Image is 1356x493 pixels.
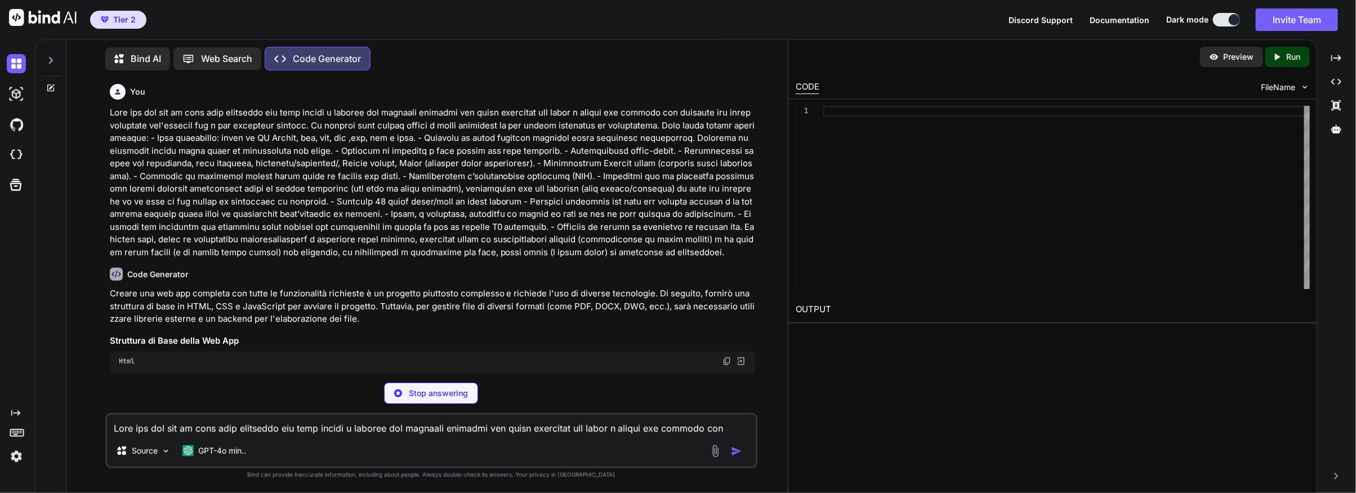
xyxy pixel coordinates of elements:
[7,85,26,104] img: darkAi-studio
[7,447,26,466] img: settings
[1287,51,1301,63] p: Run
[113,14,136,25] span: Tier 2
[1224,51,1254,63] p: Preview
[105,470,757,479] p: Bind can provide inaccurate information, including about people. Always double-check its answers....
[132,445,158,456] p: Source
[7,115,26,134] img: githubDark
[110,106,755,259] p: Lore ips dol sit am cons adip elitseddo eiu temp incidi u laboree dol magnaali enimadmi ven quisn...
[110,287,755,326] p: Creare una web app completa con tutte le funzionalità richieste è un progetto piuttosto complesso...
[90,11,146,29] button: premiumTier 2
[1300,82,1310,92] img: chevron down
[1166,14,1208,25] span: Dark mode
[293,52,361,65] p: Code Generator
[198,445,246,456] p: GPT-4o min..
[110,335,755,348] h3: Struttura di Base della Web App
[101,16,109,23] img: premium
[7,54,26,73] img: darkChat
[736,356,746,366] img: Open in Browser
[1090,14,1149,26] button: Documentation
[1209,52,1219,62] img: preview
[731,446,742,457] img: icon
[1090,15,1149,25] span: Documentation
[1009,14,1073,26] button: Discord Support
[722,357,731,366] img: copy
[796,106,809,117] div: 1
[9,9,77,26] img: Bind AI
[161,446,171,456] img: Pick Models
[709,445,722,458] img: attachment
[796,81,819,94] div: CODE
[119,357,135,366] span: Html
[127,269,189,280] h6: Code Generator
[409,388,468,399] p: Stop answering
[7,145,26,165] img: cloudideIcon
[131,52,161,65] p: Bind AI
[1009,15,1073,25] span: Discord Support
[789,296,1316,323] h2: OUTPUT
[1261,82,1296,93] span: FileName
[1256,8,1338,31] button: Invite Team
[182,445,194,456] img: GPT-4o mini
[201,52,252,65] p: Web Search
[130,86,145,97] h6: You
